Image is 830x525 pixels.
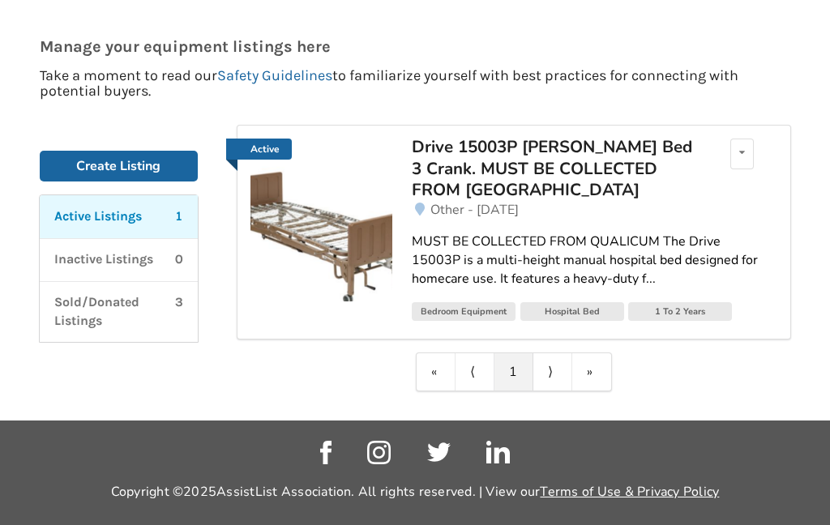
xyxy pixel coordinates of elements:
img: facebook_link [320,441,332,464]
span: Other - [DATE] [430,201,519,219]
p: Sold/Donated Listings [54,293,176,331]
a: Safety Guidelines [217,66,332,84]
a: MUST BE COLLECTED FROM QUALICUM The Drive 15003P is a multi-height manual hospital bed designed f... [412,220,777,301]
img: bedroom equipment-drive 15003p manuel bed 3 crank. must be collected from qualicum beach [250,160,392,301]
a: Terms of Use & Privacy Policy [540,483,719,501]
img: instagram_link [367,441,391,464]
a: Last item [572,353,611,391]
a: Active [250,139,392,301]
p: Manage your equipment listings here [40,38,791,55]
div: Bedroom Equipment [412,302,516,322]
p: 0 [175,250,183,269]
img: linkedin_link [486,441,510,463]
a: Active [226,139,292,160]
a: 1 [494,353,533,391]
div: Hospital Bed [520,302,624,322]
a: Bedroom EquipmentHospital Bed1 To 2 Years [412,301,777,326]
p: Active Listings [54,207,142,226]
a: Create Listing [40,151,199,181]
p: Inactive Listings [54,250,153,269]
p: 1 [175,207,183,226]
div: Pagination Navigation [416,352,612,391]
a: First item [417,353,456,391]
div: MUST BE COLLECTED FROM QUALICUM The Drive 15003P is a multi-height manual hospital bed designed f... [412,233,777,288]
a: Other - [DATE] [412,200,777,220]
div: 1 To 2 Years [628,302,732,322]
a: Drive 15003P [PERSON_NAME] Bed 3 Crank. MUST BE COLLECTED FROM [GEOGRAPHIC_DATA] [412,139,695,200]
p: Take a moment to read our to familiarize yourself with best practices for connecting with potenti... [40,68,791,99]
div: Drive 15003P [PERSON_NAME] Bed 3 Crank. MUST BE COLLECTED FROM [GEOGRAPHIC_DATA] [412,136,695,200]
p: 3 [175,293,183,331]
a: Previous item [456,353,494,391]
a: Next item [533,353,572,391]
img: twitter_link [427,442,451,462]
